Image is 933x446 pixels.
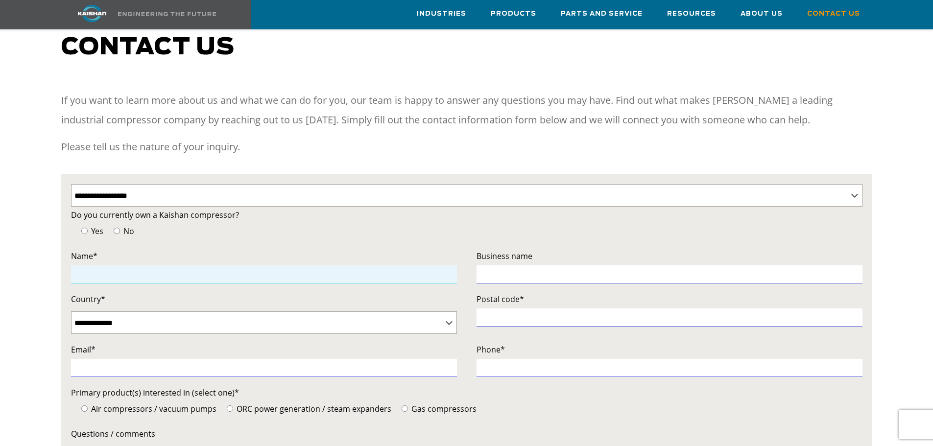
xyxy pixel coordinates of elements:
span: Air compressors / vacuum pumps [89,403,216,414]
span: Industries [417,8,466,20]
label: Email* [71,343,457,356]
input: Air compressors / vacuum pumps [81,405,88,412]
input: Gas compressors [402,405,408,412]
span: Yes [89,226,103,236]
span: About Us [741,8,783,20]
span: Parts and Service [561,8,643,20]
span: Gas compressors [409,403,477,414]
p: If you want to learn more about us and what we can do for you, our team is happy to answer any qu... [61,91,872,130]
a: Parts and Service [561,0,643,27]
a: Resources [667,0,716,27]
span: Resources [667,8,716,20]
a: Contact Us [807,0,860,27]
p: Please tell us the nature of your inquiry. [61,137,872,157]
img: kaishan logo [55,5,129,22]
label: Questions / comments [71,427,862,441]
a: Products [491,0,536,27]
label: Primary product(s) interested in (select one)* [71,386,862,399]
input: Yes [81,228,88,234]
label: Name* [71,249,457,263]
a: Industries [417,0,466,27]
label: Phone* [477,343,862,356]
label: Business name [477,249,862,263]
label: Do you currently own a Kaishan compressor? [71,208,862,222]
a: About Us [741,0,783,27]
input: ORC power generation / steam expanders [227,405,233,412]
span: Contact us [61,36,235,59]
span: ORC power generation / steam expanders [235,403,391,414]
img: Engineering the future [118,12,216,16]
label: Country* [71,292,457,306]
span: Products [491,8,536,20]
input: No [114,228,120,234]
span: Contact Us [807,8,860,20]
label: Postal code* [477,292,862,306]
span: No [121,226,134,236]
